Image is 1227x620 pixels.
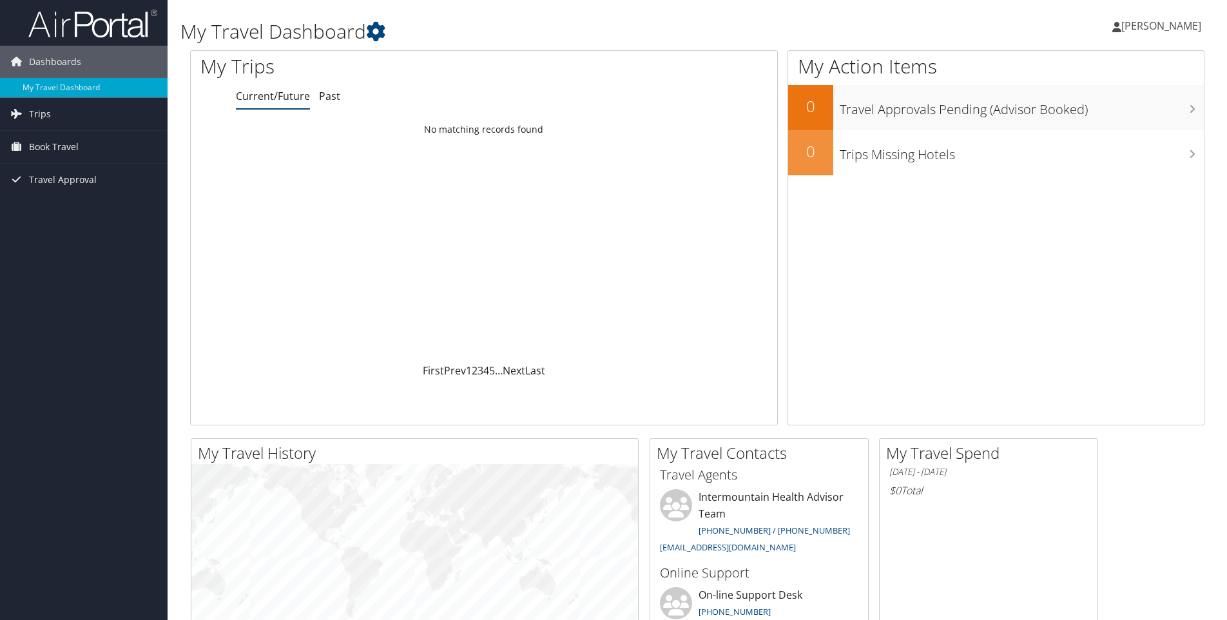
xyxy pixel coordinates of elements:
[29,164,97,196] span: Travel Approval
[660,466,858,484] h3: Travel Agents
[788,53,1204,80] h1: My Action Items
[198,442,638,464] h2: My Travel History
[29,131,79,163] span: Book Travel
[889,483,901,498] span: $0
[886,442,1097,464] h2: My Travel Spend
[653,489,865,558] li: Intermountain Health Advisor Team
[788,95,833,117] h2: 0
[788,85,1204,130] a: 0Travel Approvals Pending (Advisor Booked)
[660,564,858,582] h3: Online Support
[660,541,796,553] a: [EMAIL_ADDRESS][DOMAIN_NAME]
[840,139,1204,164] h3: Trips Missing Hotels
[503,363,525,378] a: Next
[1121,19,1201,33] span: [PERSON_NAME]
[200,53,523,80] h1: My Trips
[29,98,51,130] span: Trips
[444,363,466,378] a: Prev
[466,363,472,378] a: 1
[495,363,503,378] span: …
[889,483,1088,498] h6: Total
[29,46,81,78] span: Dashboards
[699,606,771,617] a: [PHONE_NUMBER]
[840,94,1204,119] h3: Travel Approvals Pending (Advisor Booked)
[1112,6,1214,45] a: [PERSON_NAME]
[483,363,489,378] a: 4
[319,89,340,103] a: Past
[525,363,545,378] a: Last
[657,442,868,464] h2: My Travel Contacts
[472,363,478,378] a: 2
[180,18,869,45] h1: My Travel Dashboard
[788,140,833,162] h2: 0
[788,130,1204,175] a: 0Trips Missing Hotels
[478,363,483,378] a: 3
[236,89,310,103] a: Current/Future
[423,363,444,378] a: First
[889,466,1088,478] h6: [DATE] - [DATE]
[28,8,157,39] img: airportal-logo.png
[699,525,850,536] a: [PHONE_NUMBER] / [PHONE_NUMBER]
[191,118,777,141] td: No matching records found
[489,363,495,378] a: 5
